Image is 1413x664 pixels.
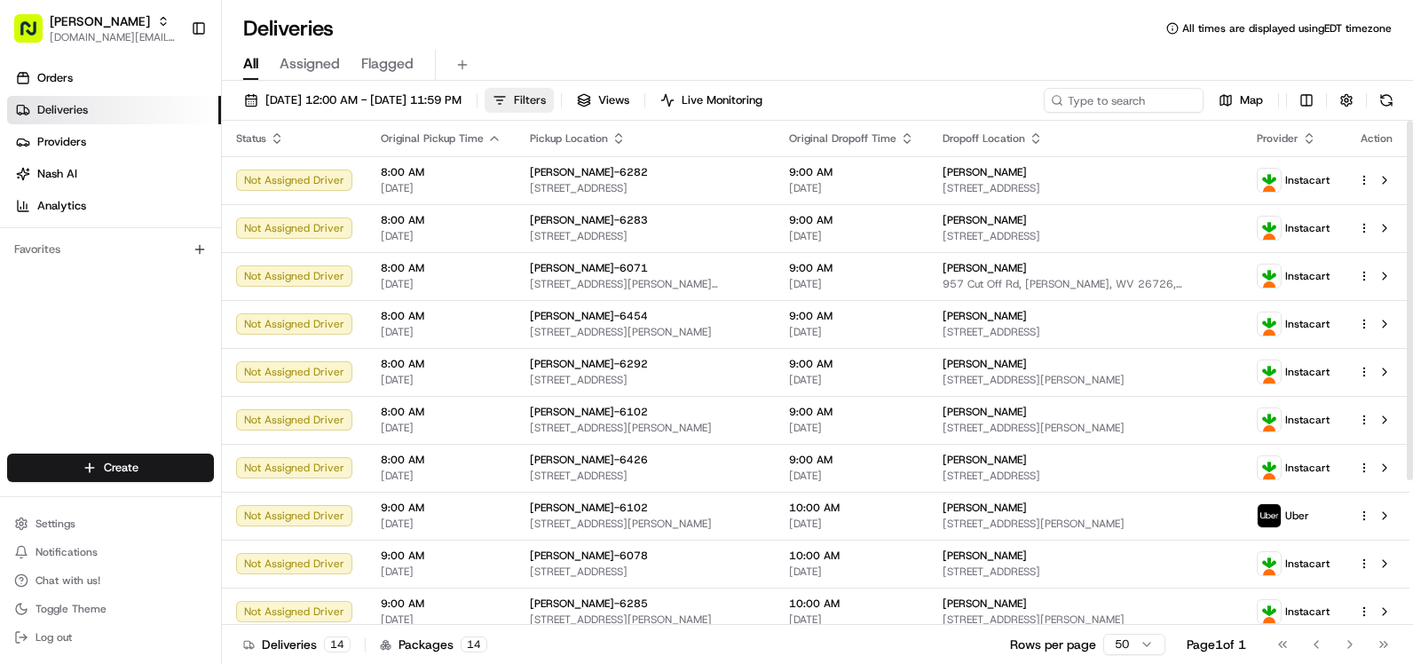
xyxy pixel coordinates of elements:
[361,53,414,75] span: Flagged
[943,597,1027,611] span: [PERSON_NAME]
[943,357,1027,371] span: [PERSON_NAME]
[943,213,1027,227] span: [PERSON_NAME]
[18,259,32,273] div: 📗
[789,565,914,579] span: [DATE]
[530,277,761,291] span: [STREET_ADDRESS][PERSON_NAME][PERSON_NAME]
[789,453,914,467] span: 9:00 AM
[514,92,546,108] span: Filters
[36,602,107,616] span: Toggle Theme
[1285,269,1330,283] span: Instacart
[943,517,1228,531] span: [STREET_ADDRESS][PERSON_NAME]
[943,565,1228,579] span: [STREET_ADDRESS]
[789,261,914,275] span: 9:00 AM
[381,213,501,227] span: 8:00 AM
[789,405,914,419] span: 9:00 AM
[789,517,914,531] span: [DATE]
[1258,169,1281,192] img: profile_instacart_ahold_partner.png
[36,545,98,559] span: Notifications
[50,30,177,44] button: [DOMAIN_NAME][EMAIL_ADDRESS][PERSON_NAME][DOMAIN_NAME]
[381,229,501,243] span: [DATE]
[789,373,914,387] span: [DATE]
[1010,636,1096,653] p: Rows per page
[943,421,1228,435] span: [STREET_ADDRESS][PERSON_NAME]
[7,235,214,264] div: Favorites
[943,309,1027,323] span: [PERSON_NAME]
[943,261,1027,275] span: [PERSON_NAME]
[943,613,1228,627] span: [STREET_ADDRESS][PERSON_NAME]
[302,175,323,196] button: Start new chat
[381,613,501,627] span: [DATE]
[1211,88,1271,113] button: Map
[1258,217,1281,240] img: profile_instacart_ahold_partner.png
[125,300,215,314] a: Powered byPylon
[1257,131,1299,146] span: Provider
[1258,312,1281,336] img: profile_instacart_ahold_partner.png
[530,357,648,371] span: [PERSON_NAME]-6292
[530,213,648,227] span: [PERSON_NAME]-6283
[1258,360,1281,383] img: profile_instacart_ahold_partner.png
[530,405,648,419] span: [PERSON_NAME]-6102
[789,131,896,146] span: Original Dropoff Time
[381,421,501,435] span: [DATE]
[37,102,88,118] span: Deliveries
[789,357,914,371] span: 9:00 AM
[381,405,501,419] span: 8:00 AM
[530,549,648,563] span: [PERSON_NAME]-6078
[1358,131,1395,146] div: Action
[569,88,637,113] button: Views
[598,92,629,108] span: Views
[789,181,914,195] span: [DATE]
[789,277,914,291] span: [DATE]
[789,613,914,627] span: [DATE]
[381,373,501,387] span: [DATE]
[381,309,501,323] span: 8:00 AM
[7,597,214,621] button: Toggle Theme
[381,131,484,146] span: Original Pickup Time
[37,198,86,214] span: Analytics
[381,565,501,579] span: [DATE]
[789,501,914,515] span: 10:00 AM
[280,53,340,75] span: Assigned
[943,469,1228,483] span: [STREET_ADDRESS]
[1285,173,1330,187] span: Instacart
[1285,365,1330,379] span: Instacart
[530,229,761,243] span: [STREET_ADDRESS]
[1258,600,1281,623] img: profile_instacart_ahold_partner.png
[37,166,77,182] span: Nash AI
[1240,92,1263,108] span: Map
[530,469,761,483] span: [STREET_ADDRESS]
[789,229,914,243] span: [DATE]
[485,88,554,113] button: Filters
[1285,221,1330,235] span: Instacart
[50,12,150,30] button: [PERSON_NAME]
[789,325,914,339] span: [DATE]
[1285,413,1330,427] span: Instacart
[530,613,761,627] span: [STREET_ADDRESS][PERSON_NAME]
[943,405,1027,419] span: [PERSON_NAME]
[381,277,501,291] span: [DATE]
[789,165,914,179] span: 9:00 AM
[381,357,501,371] span: 8:00 AM
[943,181,1228,195] span: [STREET_ADDRESS]
[7,568,214,593] button: Chat with us!
[1285,461,1330,475] span: Instacart
[37,70,73,86] span: Orders
[1258,504,1281,527] img: profile_uber_ahold_partner.png
[236,88,470,113] button: [DATE] 12:00 AM - [DATE] 11:59 PM
[236,131,266,146] span: Status
[381,517,501,531] span: [DATE]
[530,453,648,467] span: [PERSON_NAME]-6426
[380,636,487,653] div: Packages
[1258,408,1281,431] img: profile_instacart_ahold_partner.png
[943,325,1228,339] span: [STREET_ADDRESS]
[18,71,323,99] p: Welcome 👋
[11,250,143,282] a: 📗Knowledge Base
[7,96,221,124] a: Deliveries
[381,165,501,179] span: 8:00 AM
[150,259,164,273] div: 💻
[7,160,221,188] a: Nash AI
[530,517,761,531] span: [STREET_ADDRESS][PERSON_NAME]
[530,421,761,435] span: [STREET_ADDRESS][PERSON_NAME]
[530,501,648,515] span: [PERSON_NAME]-6102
